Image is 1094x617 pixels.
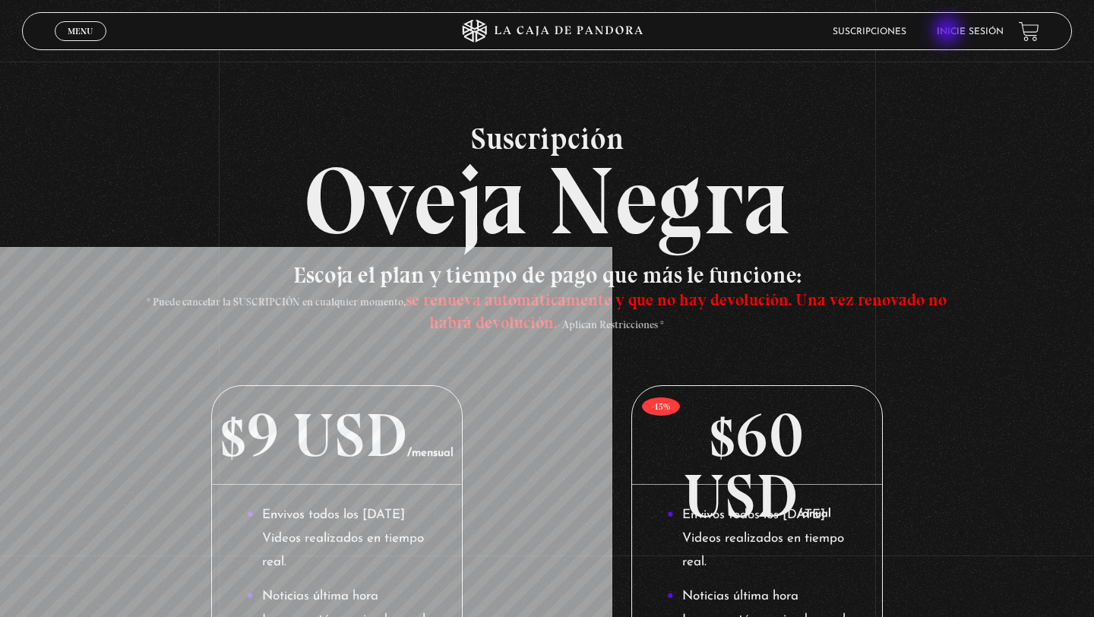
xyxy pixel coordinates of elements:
[127,264,967,332] h3: Escoja el plan y tiempo de pago que más le funcione:
[407,448,454,459] span: /mensual
[22,123,1072,153] span: Suscripción
[147,296,947,331] span: * Puede cancelar la SUSCRIPCIÓN en cualquier momento, - Aplican Restricciones *
[1019,21,1039,42] a: View your shopping cart
[937,27,1004,36] a: Inicie sesión
[667,504,847,574] li: Envivos todos los [DATE] Videos realizados en tiempo real.
[212,386,463,485] p: $9 USD
[406,290,947,333] span: se renueva automáticamente y que no hay devolución. Una vez renovado no habrá devolución.
[632,386,883,485] p: $60 USD
[22,123,1072,248] h2: Oveja Negra
[247,504,427,574] li: Envivos todos los [DATE] Videos realizados en tiempo real.
[833,27,906,36] a: Suscripciones
[68,27,93,36] span: Menu
[63,40,99,50] span: Cerrar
